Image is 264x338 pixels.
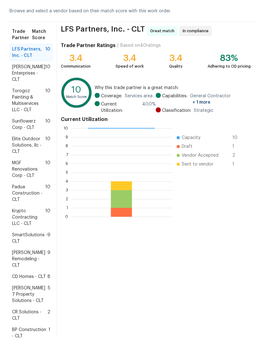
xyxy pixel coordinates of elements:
[232,152,242,159] span: 2
[47,274,50,280] span: 8
[194,107,213,114] span: Strategic
[47,232,50,244] span: 9
[32,28,50,41] span: Match Score
[48,285,50,304] span: 5
[116,55,144,61] div: 3.4
[61,116,251,123] h4: Current Utilization
[182,161,213,167] span: Sent to vendor
[232,135,242,141] span: 10
[45,136,50,155] span: 10
[47,250,50,269] span: 9
[45,118,50,131] span: 10
[12,274,46,280] span: CD Homes - CLT
[162,93,187,106] span: Capabilities:
[169,55,183,61] div: 3.4
[190,93,251,106] span: General Contractor
[12,88,45,113] span: Torogoz Painting & Multiservices LLC - CLT
[12,250,47,269] span: [PERSON_NAME] Remodeling - CLT
[66,171,68,174] text: 5
[61,42,116,49] h4: Trade Partner Ratings
[66,95,87,99] text: Match Score
[66,188,68,192] text: 3
[208,55,251,61] div: 83%
[12,160,45,179] span: MGF Renovations Corp - CLT
[95,85,251,91] span: Why this trade partner is a great match:
[192,100,211,105] span: + 1 more
[101,101,140,114] span: Current Utilization:
[183,28,211,34] span: In compliance
[9,0,255,22] div: Browse and select a vendor based on their match score with this work order.
[116,42,120,49] div: |
[150,28,177,34] span: Great match
[66,179,68,183] text: 4
[45,64,50,83] span: 10
[208,63,251,69] div: Adhering to OD pricing
[12,28,32,41] span: Trade Partner
[66,197,68,201] text: 2
[116,63,144,69] div: Speed of work
[72,86,81,94] text: 10
[45,184,50,203] span: 10
[12,184,45,203] span: Padua Construction - CLT
[101,93,122,99] span: Coverage:
[47,309,50,322] span: 2
[64,126,68,130] text: 10
[66,206,68,210] text: 1
[12,232,47,244] span: SmartSolutions - CLT
[45,46,50,59] span: 10
[61,55,91,61] div: 3.4
[66,153,68,157] text: 7
[142,101,156,114] span: 40.0 %
[232,161,242,167] span: 1
[12,46,45,59] span: LFS Partners, Inc. - CLT
[12,118,45,131] span: Sunflowerz Corp - CLT
[12,136,45,155] span: Elite Outdoor Solutions, llc - CLT
[232,143,242,150] span: 1
[169,63,183,69] div: Quality
[61,63,91,69] div: Communication
[125,93,153,99] span: Services area
[182,143,192,150] span: Draft
[45,88,50,113] span: 10
[65,215,68,219] text: 0
[12,208,45,227] span: Krypto Contracting LLC - CLT
[45,160,50,179] span: 10
[12,309,47,322] span: CR Solutions - CLT
[61,26,145,36] span: LFS Partners, Inc. - CLT
[182,152,218,159] span: Vendor Accepted
[12,285,48,304] span: [PERSON_NAME] 7 Property Solutions - CLT
[45,208,50,227] span: 10
[66,162,68,166] text: 6
[182,135,200,141] span: Capacity
[12,64,45,83] span: [PERSON_NAME] Enterprises - CLT
[120,42,161,49] div: Based on 40 ratings
[66,144,68,148] text: 8
[66,135,68,139] text: 9
[162,107,191,114] span: Classification:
